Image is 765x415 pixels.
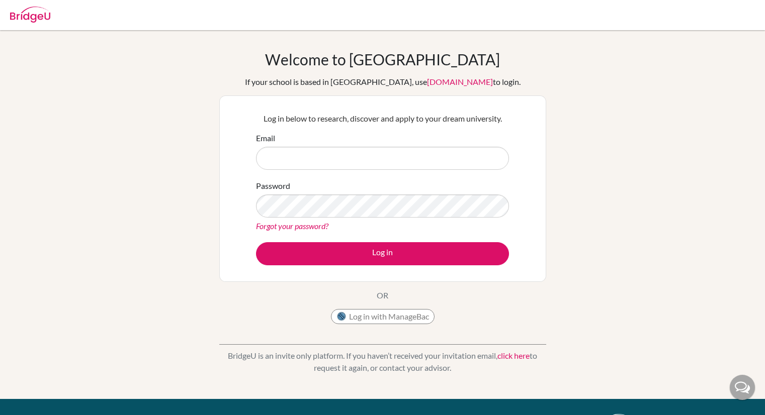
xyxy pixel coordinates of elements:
button: Log in with ManageBac [331,309,435,324]
div: If your school is based in [GEOGRAPHIC_DATA], use to login. [245,76,521,88]
p: Log in below to research, discover and apply to your dream university. [256,113,509,125]
p: OR [377,289,388,301]
a: [DOMAIN_NAME] [427,77,493,86]
button: Log in [256,242,509,265]
a: Forgot your password? [256,221,328,231]
label: Password [256,180,290,192]
img: Bridge-U [10,7,50,23]
a: click here [497,351,530,360]
p: BridgeU is an invite only platform. If you haven’t received your invitation email, to request it ... [219,350,546,374]
label: Email [256,132,275,144]
h1: Welcome to [GEOGRAPHIC_DATA] [265,50,500,68]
